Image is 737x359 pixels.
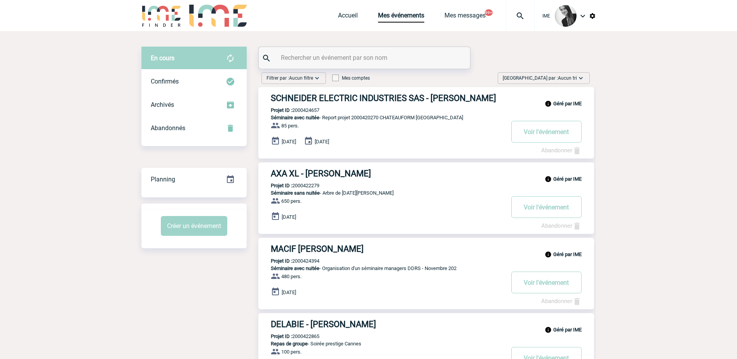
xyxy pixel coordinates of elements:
p: - Organisation d'un séminaire managers DDRS - Novembre 202 [258,265,504,271]
a: SCHNEIDER ELECTRIC INDUSTRIES SAS - [PERSON_NAME] [258,93,594,103]
button: Créer un événement [161,216,227,236]
a: Abandonner [541,147,582,154]
button: Voir l'événement [511,196,582,218]
span: 85 pers. [281,123,299,129]
b: Géré par IME [553,251,582,257]
span: Abandonnés [151,124,185,132]
button: Voir l'événement [511,121,582,143]
b: Projet ID : [271,183,292,188]
button: 99+ [485,9,493,16]
a: Abandonner [541,298,582,305]
span: IME [542,13,550,19]
span: Séminaire sans nuitée [271,190,320,196]
div: Retrouvez ici tous vos événements annulés [141,117,247,140]
span: Aucun filtre [289,75,313,81]
p: - Arbre de [DATE][PERSON_NAME] [258,190,504,196]
a: Mes messages [444,12,486,23]
span: 100 pers. [281,349,301,355]
h3: SCHNEIDER ELECTRIC INDUSTRIES SAS - [PERSON_NAME] [271,93,504,103]
input: Rechercher un événement par son nom [279,52,452,63]
img: info_black_24dp.svg [545,251,552,258]
h3: DELABIE - [PERSON_NAME] [271,319,504,329]
span: Archivés [151,101,174,108]
div: Retrouvez ici tous vos évènements avant confirmation [141,47,247,70]
span: [DATE] [282,214,296,220]
span: Planning [151,176,175,183]
p: 2000424394 [258,258,319,264]
img: info_black_24dp.svg [545,100,552,107]
b: Projet ID : [271,258,292,264]
b: Géré par IME [553,101,582,106]
div: Retrouvez ici tous les événements que vous avez décidé d'archiver [141,93,247,117]
span: [GEOGRAPHIC_DATA] par : [503,74,577,82]
img: info_black_24dp.svg [545,176,552,183]
p: - Soirée prestige Cannes [258,341,504,347]
p: 2000422865 [258,333,319,339]
a: Accueil [338,12,358,23]
button: Voir l'événement [511,272,582,293]
b: Géré par IME [553,176,582,182]
a: Abandonner [541,222,582,229]
p: 2000422279 [258,183,319,188]
b: Projet ID : [271,107,292,113]
span: [DATE] [282,139,296,145]
a: DELABIE - [PERSON_NAME] [258,319,594,329]
span: [DATE] [282,289,296,295]
p: - Report projet 2000420270 CHATEAUFORM [GEOGRAPHIC_DATA] [258,115,504,120]
h3: MACIF [PERSON_NAME] [271,244,504,254]
span: Filtrer par : [267,74,313,82]
label: Mes comptes [332,75,370,81]
p: 2000424657 [258,107,319,113]
a: Mes événements [378,12,424,23]
span: Repas de groupe [271,341,308,347]
img: baseline_expand_more_white_24dp-b.png [313,74,321,82]
img: info_black_24dp.svg [545,326,552,333]
span: Séminaire avec nuitée [271,265,319,271]
img: baseline_expand_more_white_24dp-b.png [577,74,585,82]
span: 480 pers. [281,274,301,279]
span: Aucun tri [558,75,577,81]
span: En cours [151,54,174,62]
a: Planning [141,167,247,190]
div: Retrouvez ici tous vos événements organisés par date et état d'avancement [141,168,247,191]
b: Projet ID : [271,333,292,339]
img: 101050-0.jpg [555,5,577,27]
span: Séminaire avec nuitée [271,115,319,120]
span: 650 pers. [281,198,301,204]
a: MACIF [PERSON_NAME] [258,244,594,254]
b: Géré par IME [553,327,582,333]
span: [DATE] [315,139,329,145]
span: Confirmés [151,78,179,85]
h3: AXA XL - [PERSON_NAME] [271,169,504,178]
a: AXA XL - [PERSON_NAME] [258,169,594,178]
img: IME-Finder [141,5,182,27]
